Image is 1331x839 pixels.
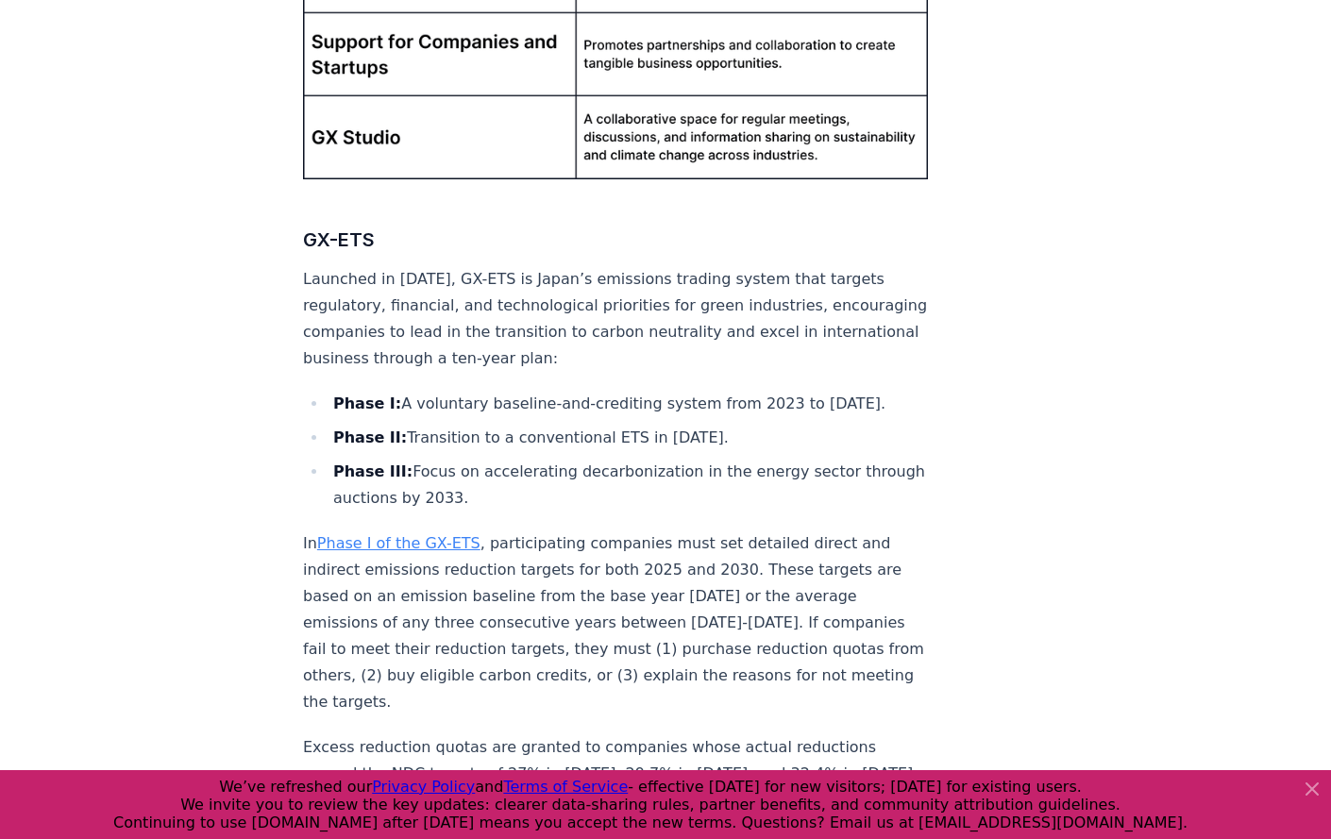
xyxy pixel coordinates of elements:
[333,428,407,446] strong: Phase II:
[303,530,928,715] p: In , participating companies must set detailed direct and indirect emissions reduction targets fo...
[317,534,480,552] a: Phase I of the GX-ETS
[328,459,928,512] li: Focus on accelerating decarbonization in the energy sector through auctions by 2033.
[303,266,928,372] p: Launched in [DATE], GX-ETS is Japan’s emissions trading system that targets regulatory, financial...
[303,225,928,255] h3: GX-ETS
[333,462,413,480] strong: Phase III:
[328,425,928,451] li: Transition to a conventional ETS in [DATE].
[333,394,401,412] strong: Phase I:
[328,391,928,417] li: A voluntary baseline-and-crediting system from 2023 to [DATE].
